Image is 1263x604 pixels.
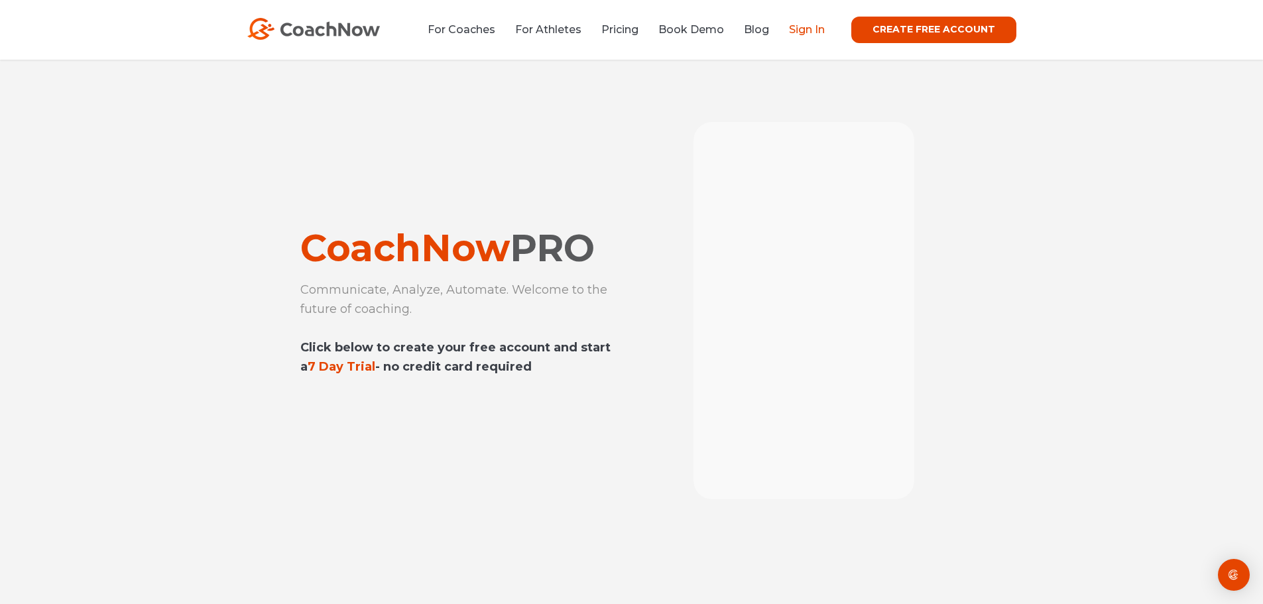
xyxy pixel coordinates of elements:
[510,225,595,271] span: PRO
[1218,559,1250,591] div: Open Intercom Messenger
[247,18,380,40] img: CoachNow Logo
[383,359,532,374] span: no credit card required
[744,23,769,36] a: Blog
[851,17,1016,43] a: CREATE FREE ACCOUNT
[300,225,595,271] span: CoachNow
[375,359,380,374] span: -
[789,23,825,36] a: Sign In
[601,23,638,36] a: Pricing
[300,396,532,431] iframe: Embedded CTA
[300,340,611,374] strong: Click below to create your free account and start a
[428,23,495,36] a: For Coaches
[308,359,532,374] span: 7 Day Trial
[515,23,581,36] a: For Athletes
[658,23,724,36] a: Book Demo
[300,280,619,377] p: Communicate, Analyze, Automate. Welcome to the future of coaching.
